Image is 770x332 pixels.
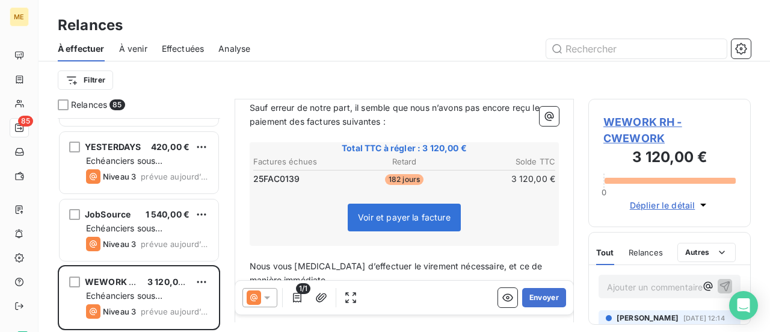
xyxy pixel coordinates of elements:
span: Niveau 3 [103,307,136,316]
span: prévue aujourd’hui [141,239,209,249]
span: 1 540,00 € [146,209,190,219]
span: Sauf erreur de notre part, il semble que nous n’avons pas encore reçu le paiement des factures su... [250,102,542,127]
span: prévue aujourd’hui [141,307,209,316]
div: Open Intercom Messenger [729,291,758,320]
button: Autres [677,243,736,262]
button: Filtrer [58,70,113,90]
span: WEWORK RH [85,277,140,287]
span: Niveau 3 [103,172,136,181]
h3: 3 120,00 € [603,146,736,171]
h3: Relances [58,14,123,36]
td: 3 120,00 € [455,172,556,186]
span: Niveau 3 [103,239,136,249]
span: JobSource [85,209,131,219]
span: À effectuer [58,43,105,55]
span: Echéanciers sous prélèvements [86,223,162,245]
div: grid [58,118,220,332]
th: Factures échues [253,155,353,168]
span: 85 [109,99,125,110]
span: 182 jours [385,174,423,185]
div: ME [10,7,29,27]
span: 1/1 [296,283,310,294]
span: 420,00 € [151,142,189,152]
span: Relances [71,99,107,111]
span: prévue aujourd’hui [141,172,209,181]
span: Relances [629,248,663,257]
span: Echéanciers sous prélèvements [86,290,162,313]
th: Retard [354,155,455,168]
span: YESTERDAYS [85,142,141,152]
th: Solde TTC [455,155,556,168]
span: 25FAC0139 [253,173,300,185]
input: Rechercher [546,39,727,58]
button: Envoyer [522,288,566,307]
span: [DATE] 12:14 [683,315,725,322]
button: Déplier le détail [626,198,713,212]
span: Voir et payer la facture [358,212,451,222]
span: WEWORK RH - CWEWORK [603,114,736,146]
span: Analyse [218,43,250,55]
span: Déplier le détail [630,199,695,211]
span: Nous vous [MEDICAL_DATA] d’effectuer le virement nécessaire, et ce de manière immédiate. [250,261,545,285]
span: Total TTC à régler : 3 120,00 € [251,142,557,154]
span: Effectuées [162,43,205,55]
span: Tout [596,248,614,257]
span: [PERSON_NAME] [617,313,679,324]
span: 85 [18,116,33,127]
span: 3 120,00 € [147,277,192,287]
span: À venir [119,43,147,55]
span: 0 [602,187,606,197]
span: Echéanciers sous prélèvements [86,155,162,178]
